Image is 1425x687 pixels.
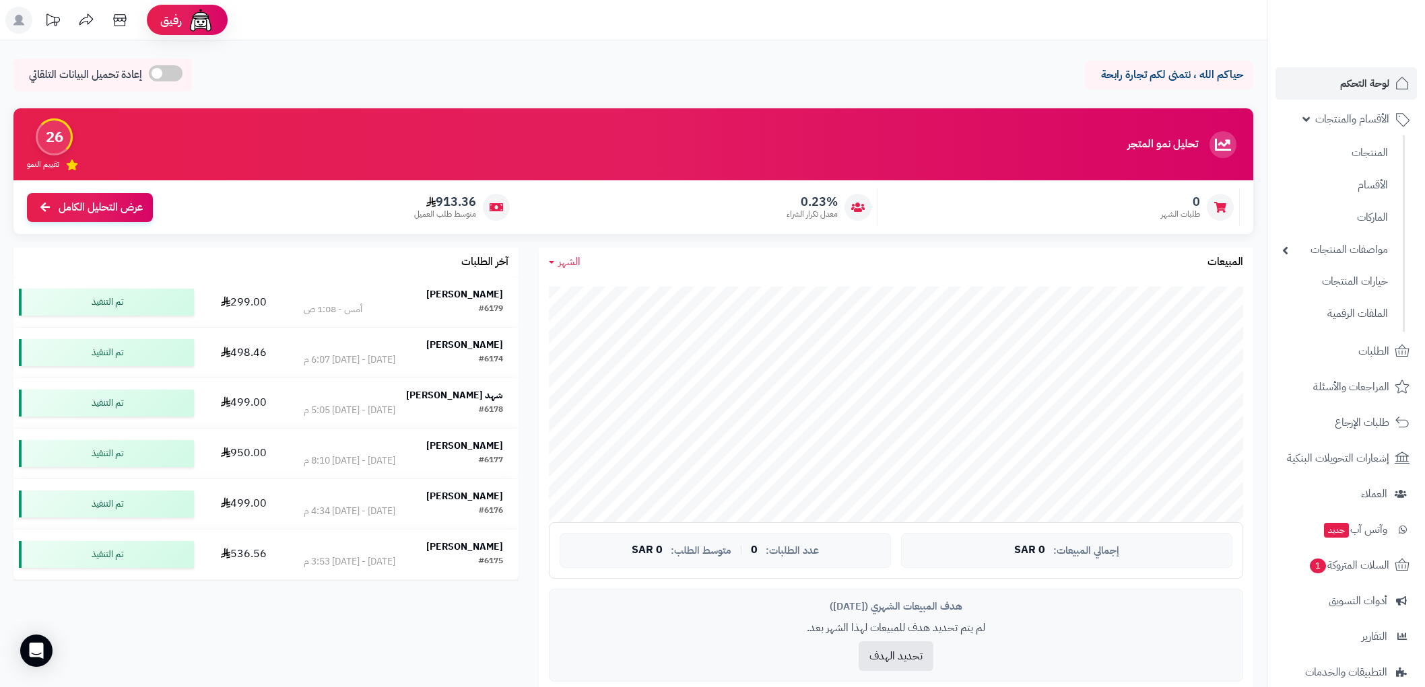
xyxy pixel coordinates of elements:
div: #6175 [479,555,503,569]
a: الأقسام [1275,171,1395,200]
strong: [PERSON_NAME] [426,540,503,554]
strong: [PERSON_NAME] [426,287,503,301]
img: logo-2.png [1333,30,1412,58]
span: الطلبات [1358,342,1389,361]
a: وآتس آبجديد [1275,513,1417,546]
span: المراجعات والأسئلة [1313,377,1389,396]
td: 499.00 [199,479,288,529]
span: إعادة تحميل البيانات التلقائي [29,67,142,83]
span: 0 SAR [632,544,663,556]
div: Open Intercom Messenger [20,635,53,667]
a: الشهر [549,254,581,270]
a: مواصفات المنتجات [1275,236,1395,264]
span: | [739,545,743,555]
div: [DATE] - [DATE] 4:34 م [304,505,395,518]
div: أمس - 1:08 ص [304,303,362,316]
span: لوحة التحكم [1340,74,1389,93]
span: عدد الطلبات: [766,545,819,556]
a: السلات المتروكة1 [1275,549,1417,581]
strong: [PERSON_NAME] [426,489,503,503]
span: 0.23% [787,194,838,209]
span: معدل تكرار الشراء [787,209,838,220]
span: متوسط الطلب: [671,545,731,556]
div: #6179 [479,303,503,316]
div: هدف المبيعات الشهري ([DATE]) [560,600,1232,614]
a: أدوات التسويق [1275,585,1417,617]
span: طلبات الشهر [1161,209,1200,220]
div: تم التنفيذ [19,390,194,417]
p: لم يتم تحديد هدف للمبيعات لهذا الشهر بعد. [560,620,1232,636]
td: 499.00 [199,378,288,428]
a: العملاء [1275,478,1417,510]
div: #6177 [479,454,503,468]
a: الملفات الرقمية [1275,299,1395,328]
span: رفيق [160,12,182,28]
td: 950.00 [199,429,288,478]
div: [DATE] - [DATE] 5:05 م [304,404,395,417]
span: 913.36 [414,194,476,209]
span: الأقسام والمنتجات [1315,110,1389,129]
a: الطلبات [1275,335,1417,367]
a: المراجعات والأسئلة [1275,371,1417,403]
h3: المبيعات [1207,256,1243,268]
a: الماركات [1275,203,1395,232]
td: 536.56 [199,530,288,579]
span: العملاء [1361,484,1387,503]
div: تم التنفيذ [19,440,194,467]
div: تم التنفيذ [19,491,194,517]
div: [DATE] - [DATE] 8:10 م [304,454,395,468]
a: لوحة التحكم [1275,67,1417,100]
div: #6178 [479,404,503,417]
p: حياكم الله ، نتمنى لكم تجارة رابحة [1095,67,1243,83]
span: السلات المتروكة [1308,556,1389,575]
h3: آخر الطلبات [461,256,508,268]
a: خيارات المنتجات [1275,267,1395,296]
div: تم التنفيذ [19,339,194,366]
span: الشهر [558,254,581,270]
td: 498.46 [199,328,288,377]
span: طلبات الإرجاع [1335,413,1389,432]
span: وآتس آب [1323,520,1387,539]
a: المنتجات [1275,139,1395,168]
span: إشعارات التحويلات البنكية [1287,449,1389,468]
span: 0 [751,544,758,556]
span: عرض التحليل الكامل [59,200,143,215]
span: التقارير [1362,627,1387,646]
img: ai-face.png [187,7,214,34]
a: إشعارات التحويلات البنكية [1275,442,1417,474]
div: [DATE] - [DATE] 3:53 م [304,555,395,569]
span: 0 SAR [1014,544,1045,556]
div: #6176 [479,505,503,518]
div: تم التنفيذ [19,541,194,568]
a: تحديثات المنصة [36,7,69,37]
a: طلبات الإرجاع [1275,406,1417,439]
a: التقارير [1275,620,1417,653]
span: 1 [1310,558,1327,574]
div: [DATE] - [DATE] 6:07 م [304,353,395,367]
span: إجمالي المبيعات: [1053,545,1119,556]
span: جديد [1324,523,1349,538]
div: تم التنفيذ [19,289,194,316]
span: متوسط طلب العميل [414,209,476,220]
span: التطبيقات والخدمات [1305,663,1387,682]
a: عرض التحليل الكامل [27,193,153,222]
strong: [PERSON_NAME] [426,338,503,352]
td: 299.00 [199,277,288,327]
div: #6174 [479,353,503,367]
strong: شهد [PERSON_NAME] [406,388,503,402]
button: تحديد الهدف [859,641,933,671]
span: 0 [1161,194,1200,209]
strong: [PERSON_NAME] [426,439,503,453]
h3: تحليل نمو المتجر [1127,139,1198,151]
span: تقييم النمو [27,159,59,170]
span: أدوات التسويق [1329,591,1387,610]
